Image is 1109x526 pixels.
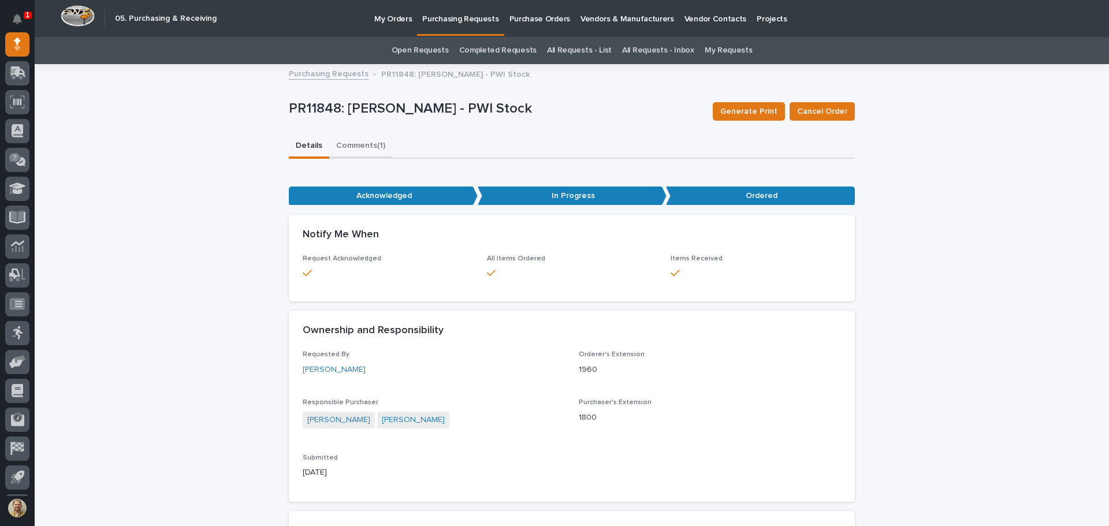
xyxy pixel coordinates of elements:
button: Generate Print [713,102,785,121]
span: Items Received [671,255,723,262]
h2: 05. Purchasing & Receiving [115,14,217,24]
div: Notifications1 [14,14,29,32]
span: Cancel Order [797,106,847,117]
p: [DATE] [303,467,565,479]
span: Orderer's Extension [579,351,645,358]
span: Request Acknowledged [303,255,381,262]
h2: Ownership and Responsibility [303,324,444,337]
p: In Progress [478,186,667,206]
button: Comments (1) [329,135,392,159]
a: My Requests [705,37,753,64]
p: 1800 [579,412,841,424]
span: Generate Print [720,106,777,117]
a: Completed Requests [459,37,537,64]
a: All Requests - List [547,37,612,64]
span: Purchaser's Extension [579,399,652,406]
span: Submitted [303,454,338,461]
span: Requested By [303,351,349,358]
button: Cancel Order [790,102,855,121]
button: users-avatar [5,496,29,520]
p: PR11848: [PERSON_NAME] - PWI Stock [289,100,704,117]
p: 1960 [579,364,841,376]
a: [PERSON_NAME] [382,414,445,426]
span: All Items Ordered [487,255,545,262]
a: [PERSON_NAME] [303,364,366,376]
a: Open Requests [392,37,449,64]
button: Notifications [5,7,29,31]
p: Ordered [666,186,855,206]
a: [PERSON_NAME] [307,414,370,426]
a: All Requests - Inbox [622,37,694,64]
p: 1 [25,11,29,19]
img: Workspace Logo [61,5,95,27]
p: Acknowledged [289,186,478,206]
button: Details [289,135,329,159]
p: PR11848: [PERSON_NAME] - PWI Stock [381,67,530,80]
h2: Notify Me When [303,229,379,241]
span: Responsible Purchaser [303,399,378,406]
a: Purchasing Requests [289,66,369,80]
